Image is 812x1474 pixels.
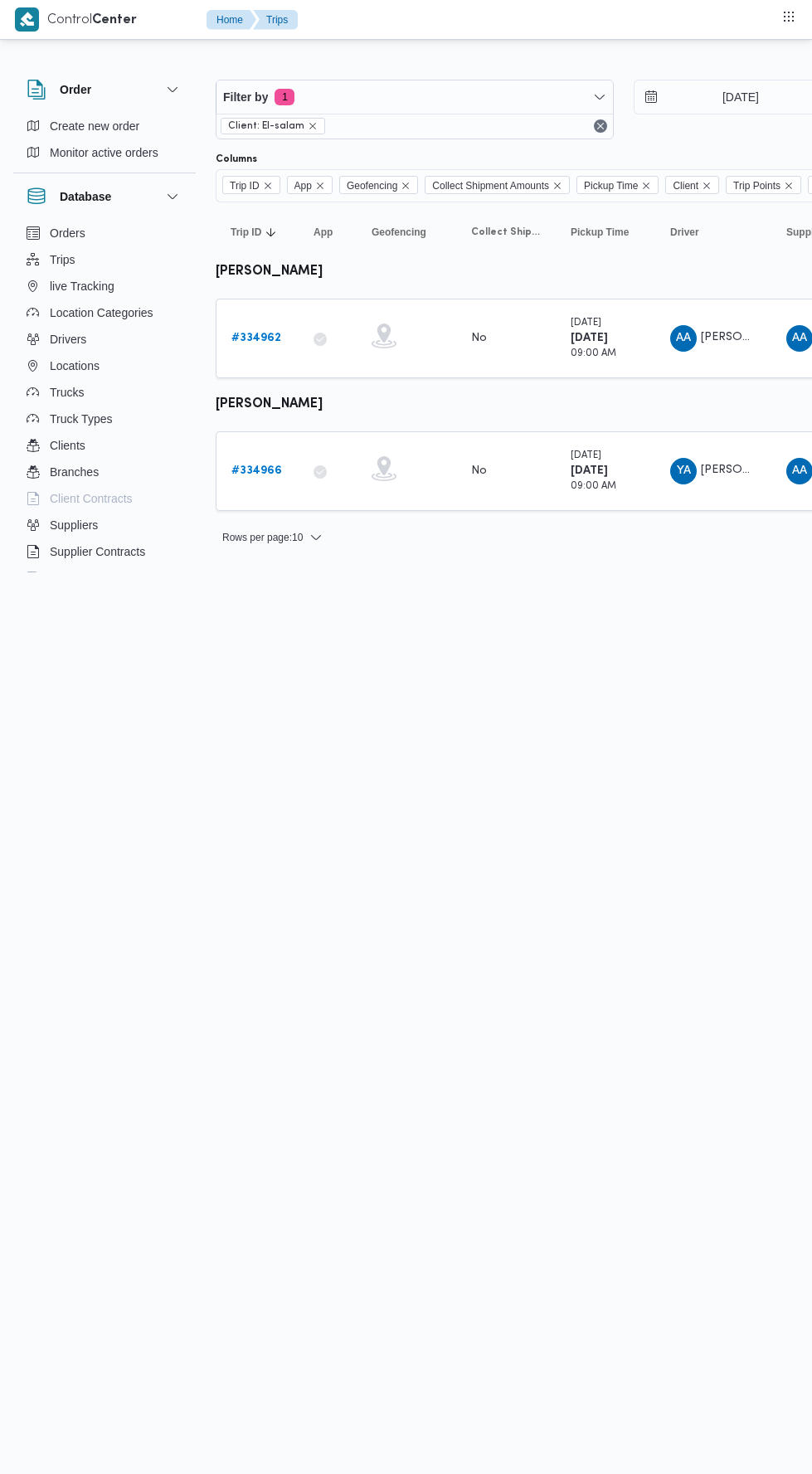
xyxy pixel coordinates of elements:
button: Database [27,187,182,207]
span: Clients [50,435,85,455]
span: Trip Points [726,176,801,194]
h3: Database [60,187,111,207]
span: AA [676,325,691,352]
a: #334966 [231,461,282,481]
button: Remove Trip Points from selection in this group [784,181,794,191]
button: Truck Types [20,406,189,432]
button: Supplier Contracts [20,538,189,565]
span: App [287,176,333,194]
span: Trip ID; Sorted in descending order [231,226,261,239]
button: Order [27,80,182,100]
div: Order [13,113,196,173]
b: # 334962 [231,333,281,343]
button: live Tracking [20,273,189,299]
small: 09:00 AM [571,482,616,491]
span: live Tracking [50,276,114,296]
svg: Sorted in descending order [265,226,278,239]
button: Drivers [20,326,189,353]
img: X8yXhbKr1z7QwAAAABJRU5ErkJggg== [15,7,39,32]
span: AA [792,458,807,484]
button: Suppliers [20,512,189,538]
span: Trip Points [733,177,780,195]
b: [PERSON_NAME] [216,265,323,278]
span: Pickup Time [584,177,638,195]
div: Yasr Abadalazaiaz Ahmad Khalail [670,458,697,484]
span: YA [677,458,691,484]
button: Trips [253,10,298,30]
span: Client [673,177,698,195]
span: [PERSON_NAME] [701,332,795,343]
span: Geofencing [372,226,426,239]
span: Client Contracts [50,489,133,508]
span: Monitor active orders [50,143,158,163]
button: Trips [20,246,189,273]
small: [DATE] [571,319,601,328]
button: Locations [20,353,189,379]
button: Remove Geofencing from selection in this group [401,181,411,191]
button: Trip IDSorted in descending order [224,219,290,246]
span: Client: El-salam [228,119,304,134]
span: Create new order [50,116,139,136]
button: Create new order [20,113,189,139]
span: Collect Shipment Amounts [471,226,541,239]
button: Client Contracts [20,485,189,512]
span: Devices [50,568,91,588]
button: Orders [20,220,189,246]
button: Monitor active orders [20,139,189,166]
b: Center [92,14,137,27]
span: Trips [50,250,75,270]
span: Client: El-salam [221,118,325,134]
span: Trip ID [222,176,280,194]
h3: Order [60,80,91,100]
button: Driver [664,219,763,246]
button: Remove App from selection in this group [315,181,325,191]
span: Orders [50,223,85,243]
span: Trip ID [230,177,260,195]
span: Client [665,176,719,194]
button: Remove Trip ID from selection in this group [263,181,273,191]
span: Location Categories [50,303,153,323]
label: Columns [216,153,257,166]
span: Collect Shipment Amounts [425,176,570,194]
button: Home [207,10,256,30]
span: Locations [50,356,100,376]
span: Pickup Time [571,226,629,239]
button: Trucks [20,379,189,406]
span: Truck Types [50,409,112,429]
span: Supplier Contracts [50,542,145,562]
button: Remove Client from selection in this group [702,181,712,191]
span: Geofencing [347,177,397,195]
span: Pickup Time [576,176,659,194]
span: 1 active filters [275,89,294,105]
span: [PERSON_NAME] [701,465,795,475]
div: Database [13,220,196,579]
button: Clients [20,432,189,459]
b: [PERSON_NAME] [216,398,323,411]
button: Devices [20,565,189,591]
small: 09:00 AM [571,349,616,358]
small: [DATE] [571,451,601,460]
button: remove selected entity [308,121,318,131]
span: Driver [670,226,699,239]
span: Drivers [50,329,86,349]
button: Remove Pickup Time from selection in this group [641,181,651,191]
button: Remove Collect Shipment Amounts from selection in this group [552,181,562,191]
span: Collect Shipment Amounts [432,177,549,195]
b: # 334966 [231,465,282,476]
span: Branches [50,462,99,482]
span: Filter by [223,87,268,107]
span: Rows per page : 10 [222,528,303,547]
button: Branches [20,459,189,485]
span: Suppliers [50,515,98,535]
button: App [307,219,348,246]
b: [DATE] [571,465,608,476]
a: #334962 [231,328,281,348]
span: App [314,226,333,239]
button: Geofencing [365,219,448,246]
button: Rows per page:10 [216,528,329,547]
span: App [294,177,312,195]
span: AA [792,325,807,352]
span: Geofencing [339,176,418,194]
div: Ahmad Abo Alsaaod Abadalhakiam Abadalohab [670,325,697,352]
div: No [471,464,487,479]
